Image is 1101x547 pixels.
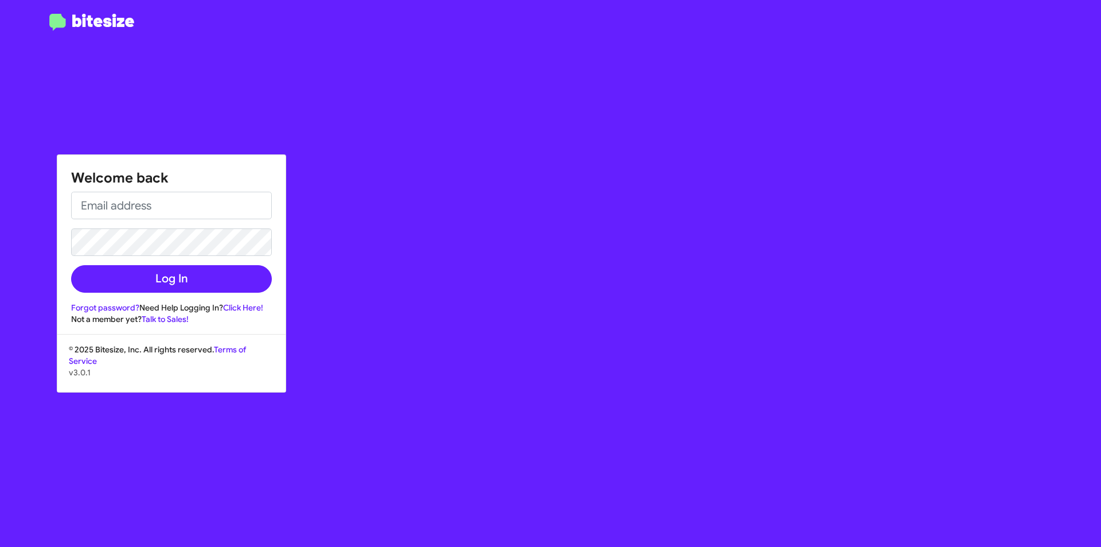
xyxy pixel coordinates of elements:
div: Need Help Logging In? [71,302,272,313]
h1: Welcome back [71,169,272,187]
button: Log In [71,265,272,293]
a: Talk to Sales! [142,314,189,324]
a: Click Here! [223,302,263,313]
p: v3.0.1 [69,367,274,378]
div: Not a member yet? [71,313,272,325]
a: Forgot password? [71,302,139,313]
div: © 2025 Bitesize, Inc. All rights reserved. [57,344,286,392]
input: Email address [71,192,272,219]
